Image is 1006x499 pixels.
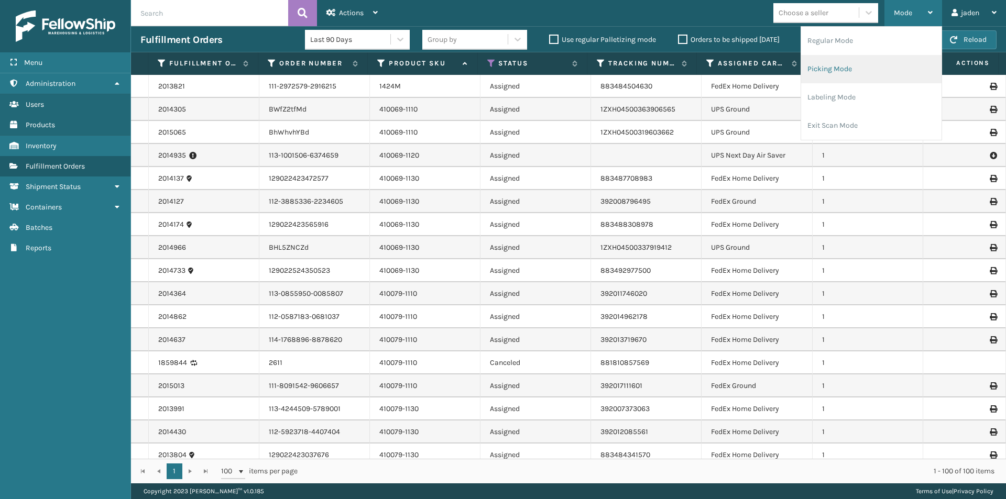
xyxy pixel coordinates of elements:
[158,335,185,345] a: 2014637
[259,98,370,121] td: BWfZ2tfMd
[26,182,81,191] span: Shipment Status
[990,129,996,136] i: Print Label
[990,150,996,161] i: Pull Label
[26,223,52,232] span: Batches
[379,197,419,206] a: 410069-1130
[779,7,828,18] div: Choose a seller
[894,8,912,17] span: Mode
[813,351,923,374] td: 1
[158,173,184,184] a: 2014137
[801,83,942,112] li: Labeling Mode
[990,313,996,320] i: Print Label
[990,244,996,251] i: Print Label
[158,127,186,138] a: 2015065
[702,420,812,443] td: FedEx Home Delivery
[600,450,650,459] a: 883484341570
[24,58,42,67] span: Menu
[916,483,993,499] div: |
[702,190,812,213] td: FedEx Ground
[158,265,185,276] a: 2014733
[813,167,923,190] td: 1
[916,487,952,495] a: Terms of Use
[990,221,996,228] i: Print Label
[813,259,923,282] td: 1
[702,397,812,420] td: FedEx Home Delivery
[480,144,591,167] td: Assigned
[339,8,364,17] span: Actions
[259,443,370,467] td: 129022423037676
[379,105,418,114] a: 410069-1110
[480,213,591,236] td: Assigned
[158,219,184,230] a: 2014174
[600,427,648,436] a: 392012085561
[16,10,115,42] img: logo
[480,98,591,121] td: Assigned
[600,220,653,229] a: 883488308978
[428,34,457,45] div: Group by
[940,30,997,49] button: Reload
[480,305,591,328] td: Assigned
[702,282,812,305] td: FedEx Home Delivery
[600,335,647,344] a: 392013719670
[678,35,780,44] label: Orders to be shipped [DATE]
[158,196,184,207] a: 2014127
[549,35,656,44] label: Use regular Palletizing mode
[702,167,812,190] td: FedEx Home Delivery
[379,266,419,275] a: 410069-1130
[158,381,184,391] a: 2015013
[259,328,370,351] td: 114-1768896-8878620
[813,420,923,443] td: 1
[702,259,812,282] td: FedEx Home Delivery
[480,75,591,98] td: Assigned
[379,128,418,137] a: 410069-1110
[813,374,923,397] td: 1
[259,420,370,443] td: 112-5923718-4407404
[600,82,652,91] a: 883484504630
[379,312,417,321] a: 410079-1110
[813,144,923,167] td: 1
[480,374,591,397] td: Assigned
[600,266,651,275] a: 883492977500
[167,463,182,479] a: 1
[480,351,591,374] td: Canceled
[259,259,370,282] td: 129022524350523
[813,213,923,236] td: 1
[259,397,370,420] td: 113-4244509-5789001
[990,106,996,113] i: Print Label
[158,150,186,161] a: 2014935
[600,381,642,390] a: 392017111601
[600,404,650,413] a: 392007373063
[259,351,370,374] td: 2611
[26,100,44,109] span: Users
[259,121,370,144] td: BhWhvhYBd
[480,190,591,213] td: Assigned
[600,358,649,367] a: 881810857569
[158,404,184,414] a: 2013991
[801,27,942,55] li: Regular Mode
[379,174,419,183] a: 410069-1130
[259,75,370,98] td: 111-2972579-2916215
[158,358,187,368] a: 1859844
[259,144,370,167] td: 113-1001506-6374659
[702,351,812,374] td: FedEx Home Delivery
[702,374,812,397] td: FedEx Ground
[379,220,419,229] a: 410069-1130
[379,381,417,390] a: 410079-1110
[600,289,647,298] a: 392011746020
[600,243,672,252] a: 1ZXH04500337919412
[379,404,419,413] a: 410079-1130
[702,121,812,144] td: UPS Ground
[259,167,370,190] td: 129022423472577
[702,328,812,351] td: FedEx Home Delivery
[259,282,370,305] td: 113-0855950-0085807
[379,450,419,459] a: 410079-1130
[144,483,264,499] p: Copyright 2023 [PERSON_NAME]™ v 1.0.185
[813,397,923,420] td: 1
[600,174,652,183] a: 883487708983
[480,259,591,282] td: Assigned
[990,290,996,297] i: Print Label
[221,466,237,476] span: 100
[480,443,591,467] td: Assigned
[259,236,370,259] td: BHL5ZNCZd
[990,267,996,274] i: Print Label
